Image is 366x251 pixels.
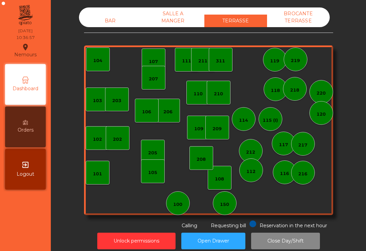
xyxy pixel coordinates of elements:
[197,156,206,163] div: 208
[16,35,35,41] div: 10:36:57
[182,58,191,64] div: 111
[211,223,246,229] span: Requesting bill
[204,15,267,27] div: TERRASSE
[194,91,203,97] div: 110
[214,91,223,97] div: 210
[93,57,102,64] div: 104
[298,171,307,177] div: 216
[271,87,280,94] div: 118
[21,161,29,169] i: exit_to_app
[298,142,307,149] div: 217
[239,117,248,124] div: 114
[198,58,207,64] div: 211
[280,170,289,177] div: 116
[79,15,142,27] div: BAR
[291,57,300,64] div: 219
[93,171,102,177] div: 101
[317,111,326,118] div: 120
[17,3,34,27] img: qpiato
[220,201,229,208] div: 150
[173,201,182,208] div: 100
[148,169,157,176] div: 105
[267,7,330,27] div: BROCANTE TERRASSE
[270,58,279,64] div: 119
[246,149,255,156] div: 212
[212,125,222,132] div: 209
[97,233,176,249] button: Unlock permissions
[317,90,326,97] div: 220
[112,97,121,104] div: 203
[279,141,288,148] div: 117
[263,117,278,124] div: 115 (I)
[182,223,197,229] span: Calling
[14,42,37,59] div: Nemours
[149,58,158,65] div: 107
[148,150,157,156] div: 205
[93,97,102,104] div: 103
[215,176,224,182] div: 108
[181,233,245,249] button: Open Drawer
[21,43,29,51] i: location_on
[194,125,203,132] div: 109
[18,127,34,134] span: Orders
[18,28,33,34] div: [DATE]
[163,109,172,115] div: 206
[216,58,225,64] div: 311
[260,223,327,229] span: Reservation in the next hour
[290,87,299,94] div: 218
[17,171,34,178] span: Logout
[93,136,102,143] div: 102
[246,168,256,175] div: 112
[142,109,151,115] div: 106
[142,7,204,27] div: SALLE A MANGER
[149,76,158,82] div: 207
[251,233,320,249] button: Close Day/Shift
[13,85,38,92] span: Dashboard
[113,136,122,143] div: 202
